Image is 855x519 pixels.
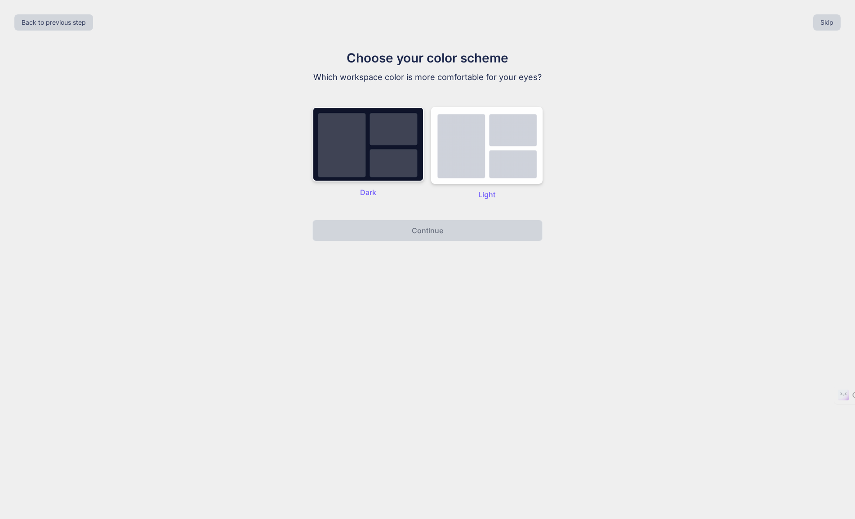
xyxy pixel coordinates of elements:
button: Continue [312,220,543,241]
h1: Choose your color scheme [276,49,579,67]
button: Skip [813,14,841,31]
img: dark [312,107,424,182]
p: Which workspace color is more comfortable for your eyes? [276,71,579,84]
p: Dark [312,187,424,198]
p: Continue [412,225,443,236]
button: Back to previous step [14,14,93,31]
p: Light [431,189,543,200]
img: dark [431,107,543,184]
